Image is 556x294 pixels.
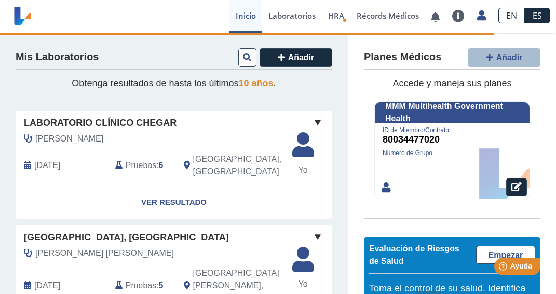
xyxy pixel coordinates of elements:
a: Ver Resultado [16,186,332,219]
span: 2025-09-02 [34,279,60,292]
b: 6 [159,161,164,170]
span: Pruebas [126,159,156,172]
a: EN [498,8,525,23]
h4: Mis Laboratorios [16,51,99,63]
span: Pruebas [126,279,156,292]
span: Laboratorio Clínico Chegar [24,116,177,130]
span: Yo [286,278,320,290]
span: 10 años [239,78,274,88]
a: ES [525,8,550,23]
span: Wandersleben, Grace [35,133,103,145]
span: Lopez Gonzalez, Francisco [35,247,174,260]
div: : [107,153,176,178]
span: Obtenga resultados de hasta los últimos . [72,78,276,88]
a: Empezar [476,246,535,264]
span: Yo [286,164,320,176]
span: Evaluación de Riesgos de Salud [369,244,459,265]
h4: Planes Médicos [364,51,441,63]
span: [GEOGRAPHIC_DATA], [GEOGRAPHIC_DATA] [24,231,229,245]
iframe: Help widget launcher [464,253,545,283]
span: Añadir [288,53,315,62]
span: Rio Grande, PR [193,153,282,178]
button: Añadir [260,48,332,67]
span: Empezar [489,251,523,260]
span: Añadir [496,53,523,62]
span: HRA [328,10,344,21]
button: Añadir [468,48,540,67]
span: Accede y maneja sus planes [392,78,511,88]
b: 5 [159,281,164,290]
span: 2025-09-22 [34,159,60,172]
